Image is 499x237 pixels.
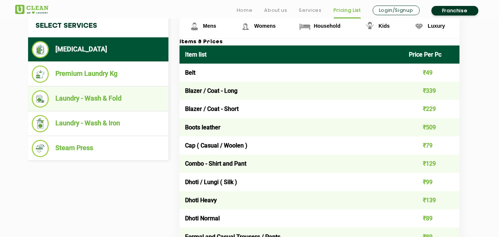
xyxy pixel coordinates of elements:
td: ₹49 [403,64,459,82]
li: [MEDICAL_DATA] [32,41,165,58]
span: Luxury [428,23,445,29]
td: Belt [180,64,404,82]
li: Steam Press [32,140,165,157]
h3: Items & Prices [180,39,459,45]
td: ₹139 [403,191,459,209]
td: ₹89 [403,209,459,227]
img: Laundry - Wash & Iron [32,115,49,132]
td: Blazer / Coat - Short [180,100,404,118]
td: ₹79 [403,136,459,155]
img: Steam Press [32,140,49,157]
a: Home [237,6,253,15]
td: ₹339 [403,82,459,100]
img: Womens [239,20,252,33]
img: Luxury [413,20,425,33]
td: ₹509 [403,118,459,136]
th: Price Per Pc [403,45,459,64]
td: Dhoti Heavy [180,191,404,209]
img: Laundry - Wash & Fold [32,90,49,108]
img: Kids [363,20,376,33]
img: UClean Laundry and Dry Cleaning [15,5,48,14]
td: ₹229 [403,100,459,118]
a: Franchise [431,6,478,16]
td: Blazer / Coat - Long [180,82,404,100]
h4: Select Services [28,14,168,37]
img: Household [298,20,311,33]
td: ₹99 [403,173,459,191]
li: Laundry - Wash & Fold [32,90,165,108]
td: Combo - Shirt and Pant [180,155,404,173]
a: About us [264,6,287,15]
img: Mens [188,20,201,33]
a: Services [299,6,321,15]
td: Boots leather [180,118,404,136]
td: ₹129 [403,155,459,173]
span: Mens [203,23,216,29]
td: Dhoti / Lungi ( Silk ) [180,173,404,191]
th: Item list [180,45,404,64]
td: Cap ( Casual / Woolen ) [180,136,404,155]
li: Premium Laundry Kg [32,65,165,83]
img: Dry Cleaning [32,41,49,58]
a: Login/Signup [373,6,420,15]
img: Premium Laundry Kg [32,65,49,83]
span: Kids [379,23,390,29]
li: Laundry - Wash & Iron [32,115,165,132]
span: Womens [254,23,276,29]
td: Dhoti Normal [180,209,404,227]
span: Household [314,23,340,29]
a: Pricing List [334,6,361,15]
